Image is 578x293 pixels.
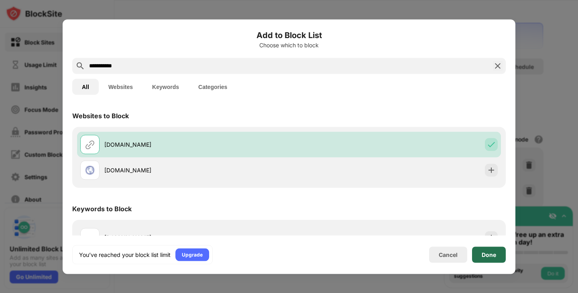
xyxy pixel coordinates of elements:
div: Cancel [439,251,458,258]
div: [DOMAIN_NAME] [104,166,289,174]
button: Categories [189,79,237,95]
button: All [72,79,99,95]
div: You’ve reached your block list limit [79,251,171,259]
button: Keywords [142,79,189,95]
img: search-close [493,61,503,71]
div: Done [482,251,496,258]
div: Websites to Block [72,111,129,119]
div: [DOMAIN_NAME] [104,233,289,242]
button: Websites [99,79,142,95]
div: Keywords to Block [72,204,132,212]
img: url.svg [85,139,95,149]
h6: Add to Block List [72,29,506,41]
div: Choose which to block [72,42,506,48]
img: search.svg [75,61,85,71]
img: favicons [85,165,95,175]
div: Upgrade [182,251,203,259]
div: c [88,231,92,243]
div: [DOMAIN_NAME] [104,140,289,149]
